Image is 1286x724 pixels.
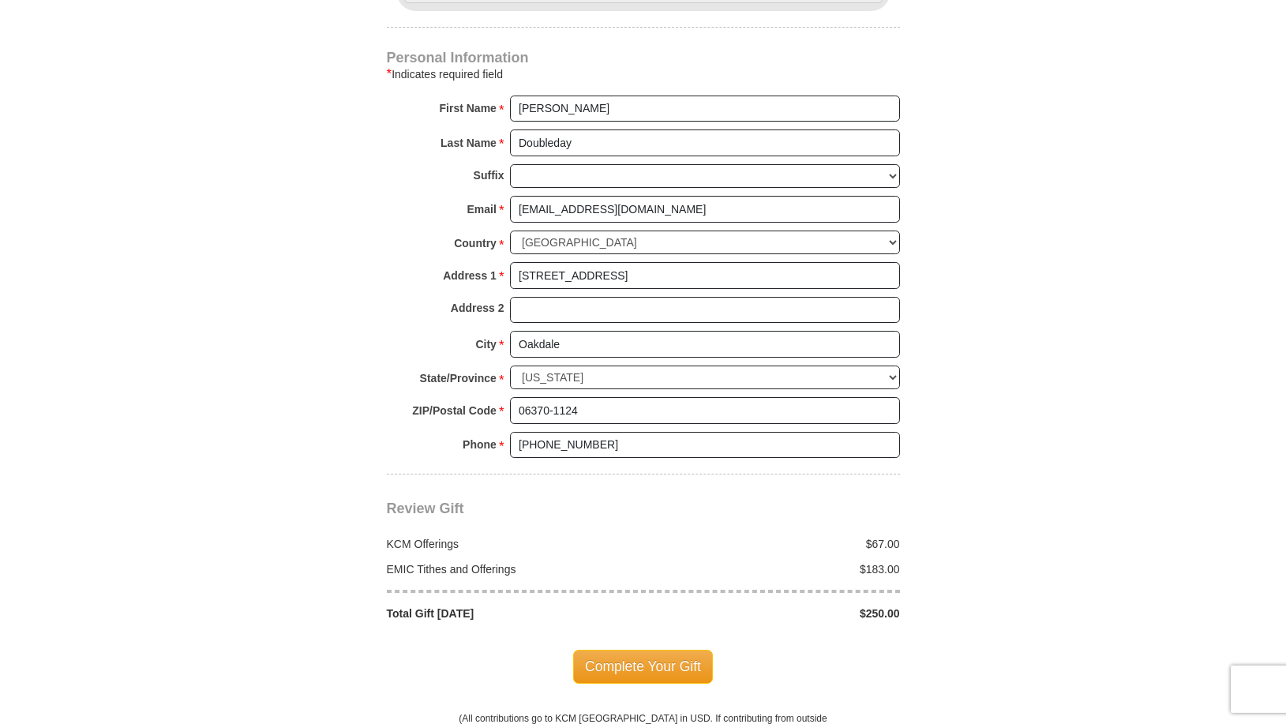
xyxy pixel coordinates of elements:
[387,51,900,64] h4: Personal Information
[443,264,497,287] strong: Address 1
[467,198,497,220] strong: Email
[378,606,643,621] div: Total Gift [DATE]
[451,297,504,319] strong: Address 2
[378,561,643,577] div: EMIC Tithes and Offerings
[378,536,643,552] div: KCM Offerings
[454,232,497,254] strong: Country
[387,65,900,84] div: Indicates required field
[441,132,497,154] strong: Last Name
[573,650,713,683] span: Complete Your Gift
[643,606,909,621] div: $250.00
[474,164,504,186] strong: Suffix
[643,536,909,552] div: $67.00
[412,400,497,422] strong: ZIP/Postal Code
[463,433,497,456] strong: Phone
[420,367,497,389] strong: State/Province
[440,97,497,119] strong: First Name
[643,561,909,577] div: $183.00
[475,333,496,355] strong: City
[387,501,464,516] span: Review Gift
